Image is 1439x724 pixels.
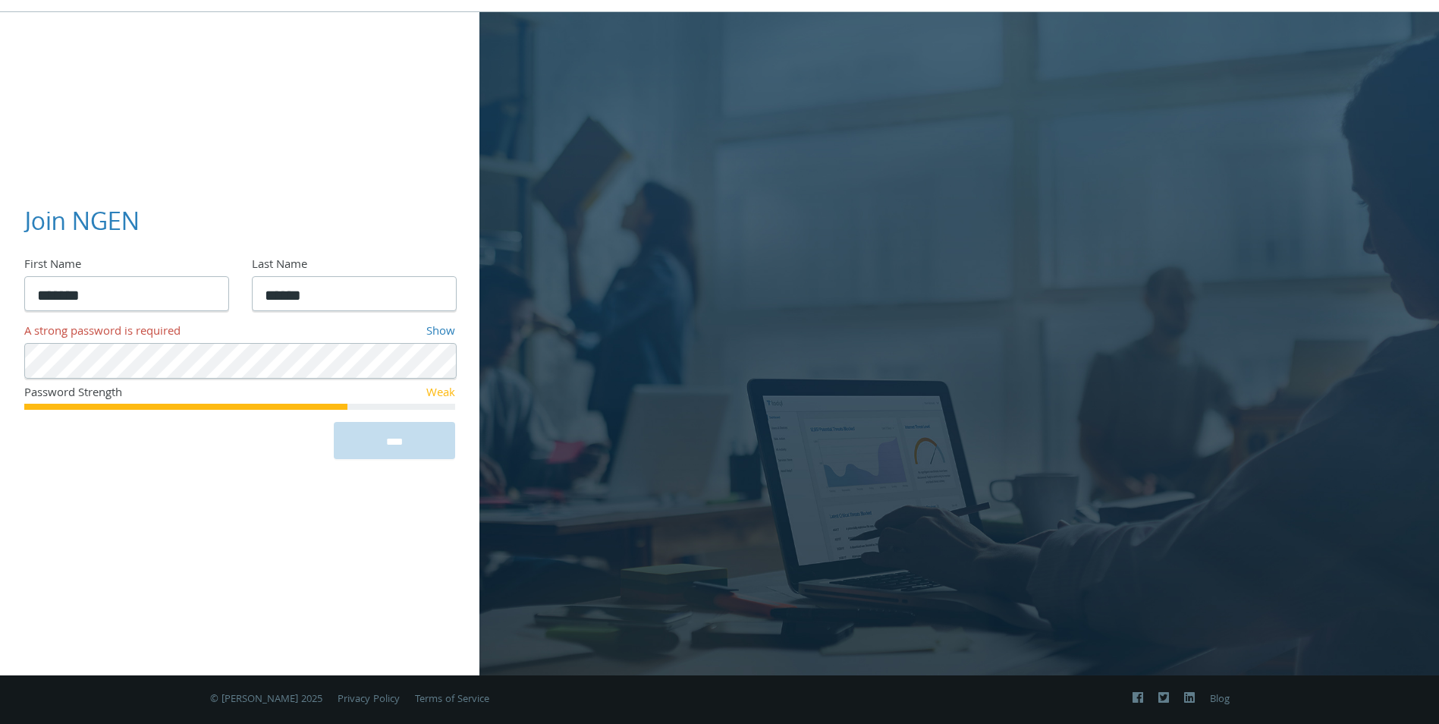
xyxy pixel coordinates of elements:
[210,691,322,708] span: © [PERSON_NAME] 2025
[24,257,228,276] div: First Name
[338,691,400,708] a: Privacy Policy
[312,385,455,404] div: Weak
[1210,691,1230,708] a: Blog
[252,257,455,276] div: Last Name
[24,385,312,404] div: Password Strength
[24,204,443,238] h3: Join NGEN
[426,323,455,342] a: Show
[24,323,300,343] div: A strong password is required
[415,691,489,708] a: Terms of Service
